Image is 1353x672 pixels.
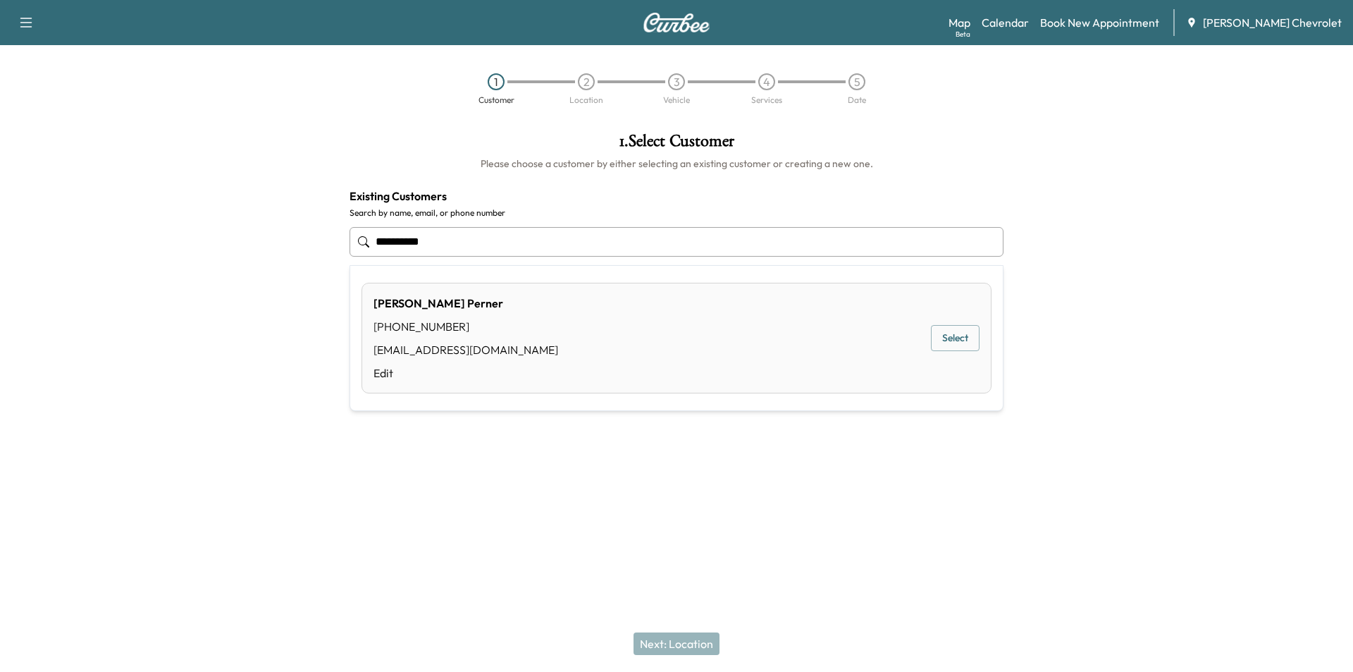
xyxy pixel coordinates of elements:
div: Vehicle [663,96,690,104]
div: Customer [478,96,514,104]
div: Services [751,96,782,104]
img: Curbee Logo [643,13,710,32]
div: Date [848,96,866,104]
div: Location [569,96,603,104]
div: 3 [668,73,685,90]
div: [PERSON_NAME] Perner [373,295,558,312]
div: 4 [758,73,775,90]
h4: Existing Customers [350,188,1003,204]
div: 5 [848,73,865,90]
div: Beta [956,29,970,39]
button: Select [931,325,980,351]
div: [EMAIL_ADDRESS][DOMAIN_NAME] [373,341,558,358]
a: MapBeta [949,14,970,31]
h6: Please choose a customer by either selecting an existing customer or creating a new one. [350,157,1003,171]
a: Calendar [982,14,1029,31]
div: [PHONE_NUMBER] [373,318,558,335]
a: Book New Appointment [1040,14,1159,31]
a: Edit [373,365,558,381]
h1: 1 . Select Customer [350,133,1003,157]
label: Search by name, email, or phone number [350,207,1003,219]
span: [PERSON_NAME] Chevrolet [1203,14,1342,31]
div: 1 [488,73,505,90]
div: 2 [578,73,595,90]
